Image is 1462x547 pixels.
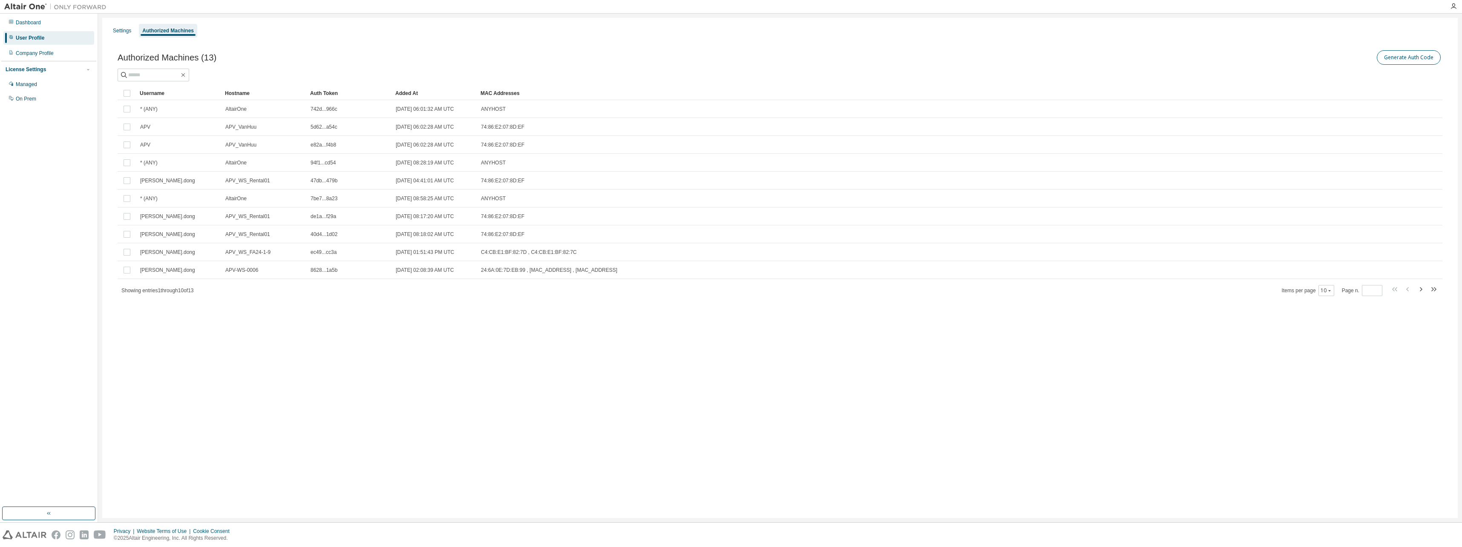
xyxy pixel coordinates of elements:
span: 94f1...cd54 [311,159,336,166]
span: [DATE] 02:08:39 AM UTC [396,267,454,273]
span: AltairOne [225,159,247,166]
div: User Profile [16,35,44,41]
span: Showing entries 1 through 10 of 13 [121,288,194,294]
span: ANYHOST [481,106,506,112]
span: APV_WS_Rental01 [225,213,270,220]
button: Generate Auth Code [1377,50,1441,65]
span: [DATE] 06:02:28 AM UTC [396,124,454,130]
div: Added At [395,86,474,100]
span: [PERSON_NAME].dong [140,231,195,238]
p: © 2025 Altair Engineering, Inc. All Rights Reserved. [114,535,235,542]
span: C4:CB:E1:BF:82:7D , C4:CB:E1:BF:82:7C [481,249,577,256]
span: [DATE] 08:17:20 AM UTC [396,213,454,220]
span: ec49...cc3a [311,249,337,256]
span: AltairOne [225,195,247,202]
div: Managed [16,81,37,88]
span: 8628...1a5b [311,267,337,273]
span: [PERSON_NAME].dong [140,267,195,273]
span: 40d4...1d02 [311,231,337,238]
div: Website Terms of Use [137,528,193,535]
span: [DATE] 06:01:32 AM UTC [396,106,454,112]
span: [PERSON_NAME].dong [140,177,195,184]
span: e82a...f4b8 [311,141,336,148]
div: On Prem [16,95,36,102]
div: Hostname [225,86,303,100]
div: Cookie Consent [193,528,234,535]
span: [DATE] 08:28:19 AM UTC [396,159,454,166]
div: Settings [113,27,131,34]
div: Privacy [114,528,137,535]
span: APV_WS_Rental01 [225,231,270,238]
span: 74:86:E2:07:8D:EF [481,213,524,220]
span: APV [140,141,150,148]
span: de1a...f29a [311,213,336,220]
img: youtube.svg [94,530,106,539]
img: linkedin.svg [80,530,89,539]
span: AltairOne [225,106,247,112]
span: APV [140,124,150,130]
div: Dashboard [16,19,41,26]
img: facebook.svg [52,530,60,539]
span: ANYHOST [481,159,506,166]
span: 24:6A:0E:7D:EB:99 , [MAC_ADDRESS] , [MAC_ADDRESS] [481,267,617,273]
img: Altair One [4,3,111,11]
div: Company Profile [16,50,54,57]
span: [PERSON_NAME].dong [140,213,195,220]
div: Authorized Machines [142,27,194,34]
div: Username [140,86,218,100]
span: 74:86:E2:07:8D:EF [481,177,524,184]
span: APV_VanHuu [225,141,256,148]
span: APV_VanHuu [225,124,256,130]
span: 74:86:E2:07:8D:EF [481,231,524,238]
img: instagram.svg [66,530,75,539]
span: 742d...966c [311,106,337,112]
span: [DATE] 01:51:43 PM UTC [396,249,454,256]
span: * (ANY) [140,159,158,166]
span: APV_WS_FA24-1-9 [225,249,271,256]
div: MAC Addresses [481,86,1353,100]
span: [DATE] 04:41:01 AM UTC [396,177,454,184]
span: Items per page [1282,285,1334,296]
span: 7be7...8a23 [311,195,337,202]
button: 10 [1321,287,1332,294]
div: License Settings [6,66,46,73]
span: 5d62...a54c [311,124,337,130]
span: 74:86:E2:07:8D:EF [481,141,524,148]
span: Page n. [1342,285,1382,296]
span: * (ANY) [140,195,158,202]
span: 74:86:E2:07:8D:EF [481,124,524,130]
span: 47db...479b [311,177,337,184]
span: [DATE] 08:18:02 AM UTC [396,231,454,238]
span: APV-WS-0006 [225,267,258,273]
span: [DATE] 08:58:25 AM UTC [396,195,454,202]
span: [DATE] 06:02:28 AM UTC [396,141,454,148]
span: Authorized Machines (13) [118,53,216,63]
span: * (ANY) [140,106,158,112]
span: APV_WS_Rental01 [225,177,270,184]
span: ANYHOST [481,195,506,202]
div: Auth Token [310,86,389,100]
img: altair_logo.svg [3,530,46,539]
span: [PERSON_NAME].dong [140,249,195,256]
